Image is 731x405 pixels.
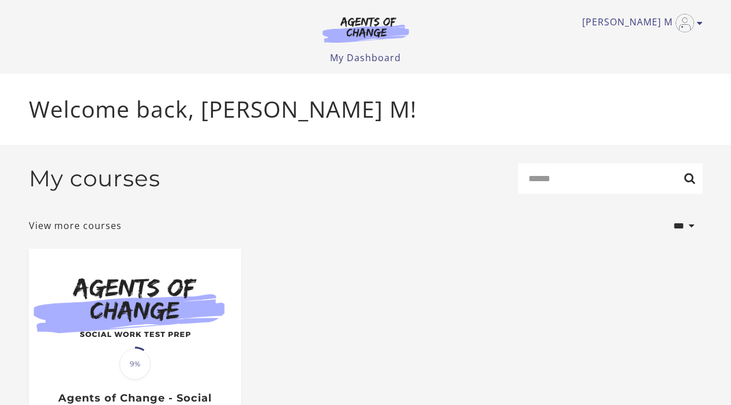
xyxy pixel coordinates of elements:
[582,14,697,32] a: Toggle menu
[310,16,421,43] img: Agents of Change Logo
[29,219,122,232] a: View more courses
[29,165,160,192] h2: My courses
[330,51,401,64] a: My Dashboard
[29,92,703,126] p: Welcome back, [PERSON_NAME] M!
[119,348,151,380] span: 9%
